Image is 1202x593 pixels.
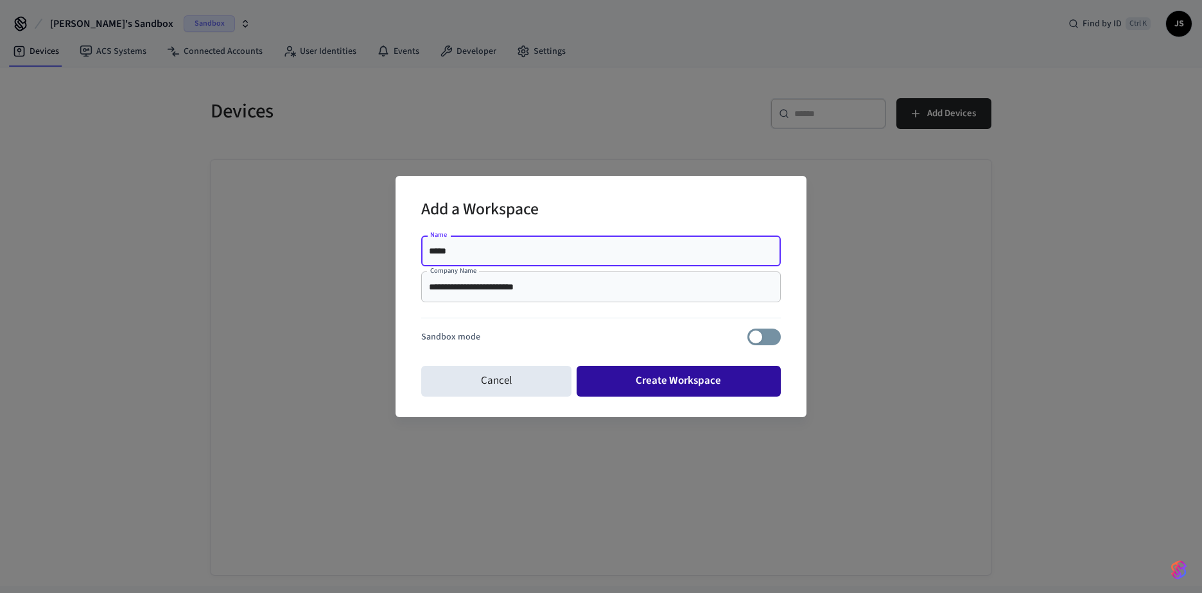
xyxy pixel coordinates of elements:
h2: Add a Workspace [421,191,539,230]
button: Cancel [421,366,571,397]
p: Sandbox mode [421,331,480,344]
label: Name [430,230,447,239]
label: Company Name [430,266,476,275]
button: Create Workspace [577,366,781,397]
img: SeamLogoGradient.69752ec5.svg [1171,560,1187,580]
